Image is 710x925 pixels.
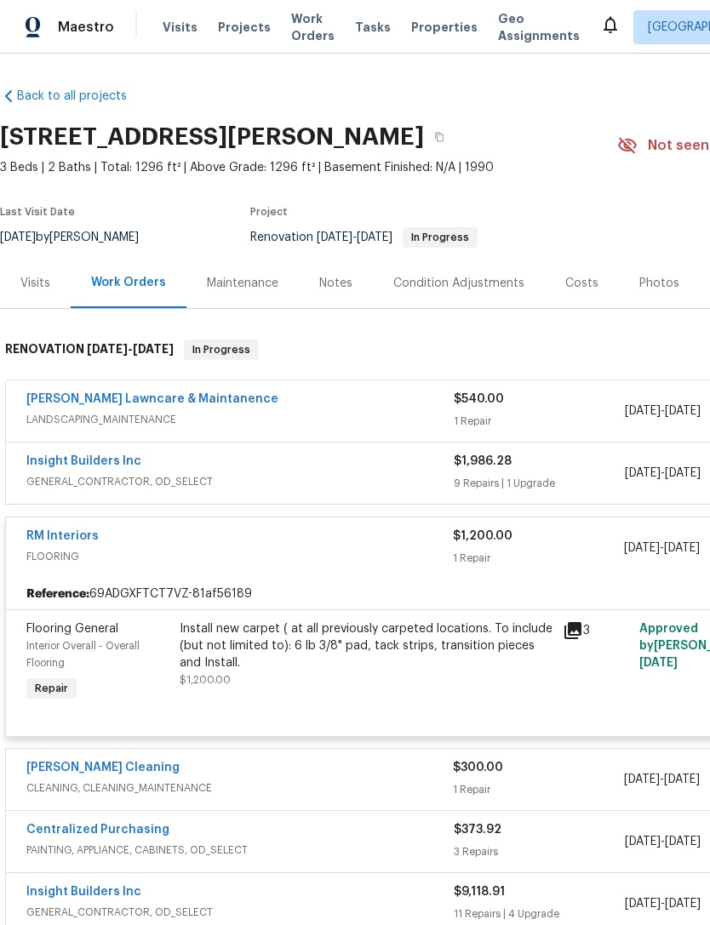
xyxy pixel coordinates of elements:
[625,403,701,420] span: -
[26,886,141,898] a: Insight Builders Inc
[624,540,700,557] span: -
[317,231,392,243] span: -
[26,842,454,859] span: PAINTING, APPLIANCE, CABINETS, OD_SELECT
[357,231,392,243] span: [DATE]
[411,19,478,36] span: Properties
[454,475,625,492] div: 9 Repairs | 1 Upgrade
[26,779,453,797] span: CLEANING, CLEANING_MAINTENANCE
[5,340,174,360] h6: RENOVATION
[91,274,166,291] div: Work Orders
[454,905,625,922] div: 11 Repairs | 4 Upgrade
[624,774,660,785] span: [DATE]
[453,781,623,798] div: 1 Repair
[163,19,198,36] span: Visits
[454,455,512,467] span: $1,986.28
[26,393,278,405] a: [PERSON_NAME] Lawncare & Maintanence
[639,657,678,669] span: [DATE]
[424,122,455,152] button: Copy Address
[625,467,661,479] span: [DATE]
[26,762,180,774] a: [PERSON_NAME] Cleaning
[180,620,553,671] div: Install new carpet ( at all previously carpeted locations. To include (but not limited to): 6 lb ...
[87,343,128,355] span: [DATE]
[454,824,501,836] span: $373.92
[454,393,504,405] span: $540.00
[291,10,335,44] span: Work Orders
[250,207,288,217] span: Project
[26,623,118,635] span: Flooring General
[625,836,661,848] span: [DATE]
[180,675,231,685] span: $1,200.00
[664,774,700,785] span: [DATE]
[26,455,141,467] a: Insight Builders Inc
[404,232,476,243] span: In Progress
[58,19,114,36] span: Maestro
[317,231,352,243] span: [DATE]
[26,585,89,602] b: Reference:
[454,843,625,860] div: 3 Repairs
[250,231,478,243] span: Renovation
[454,886,505,898] span: $9,118.91
[453,530,512,542] span: $1,200.00
[665,405,701,417] span: [DATE]
[664,542,700,554] span: [DATE]
[20,275,50,292] div: Visits
[625,833,701,850] span: -
[625,405,661,417] span: [DATE]
[207,275,278,292] div: Maintenance
[453,550,623,567] div: 1 Repair
[26,548,453,565] span: FLOORING
[665,898,701,910] span: [DATE]
[393,275,524,292] div: Condition Adjustments
[28,680,75,697] span: Repair
[625,465,701,482] span: -
[26,473,454,490] span: GENERAL_CONTRACTOR, OD_SELECT
[625,898,661,910] span: [DATE]
[453,762,503,774] span: $300.00
[26,530,99,542] a: RM Interiors
[639,275,679,292] div: Photos
[218,19,271,36] span: Projects
[498,10,580,44] span: Geo Assignments
[355,21,391,33] span: Tasks
[563,620,629,641] div: 3
[133,343,174,355] span: [DATE]
[454,413,625,430] div: 1 Repair
[624,771,700,788] span: -
[26,411,454,428] span: LANDSCAPING_MAINTENANCE
[665,836,701,848] span: [DATE]
[625,895,701,912] span: -
[665,467,701,479] span: [DATE]
[319,275,352,292] div: Notes
[565,275,598,292] div: Costs
[186,341,257,358] span: In Progress
[26,641,140,668] span: Interior Overall - Overall Flooring
[26,904,454,921] span: GENERAL_CONTRACTOR, OD_SELECT
[26,824,169,836] a: Centralized Purchasing
[87,343,174,355] span: -
[624,542,660,554] span: [DATE]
